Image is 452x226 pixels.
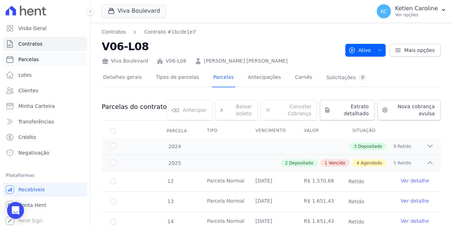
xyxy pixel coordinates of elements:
a: Ver detalhe [401,218,429,225]
span: 1 [325,160,327,166]
a: Negativação [3,146,87,160]
th: Situação [344,123,392,138]
a: V06-L08 [166,57,186,65]
div: Viva Boulevard [102,57,148,65]
a: Contrato #1bcde1e7 [144,28,196,36]
input: Só é possível selecionar pagamentos em aberto [110,199,116,204]
a: Tipos de parcelas [155,69,201,87]
span: Vencido [329,160,345,166]
th: Tipo [198,123,247,138]
div: Solicitações [326,74,367,81]
a: Recebíveis [3,182,87,197]
a: Conta Hent [3,198,87,212]
nav: Breadcrumb [102,28,196,36]
button: KC Ketlen Caroline Ver opções [371,1,452,21]
span: Parcelas [18,56,39,63]
a: Crédito [3,130,87,144]
span: Retido [344,218,369,226]
a: Ver detalhe [401,177,429,184]
span: Retido [398,143,411,150]
input: Só é possível selecionar pagamentos em aberto [110,219,116,225]
span: Minha Carteira [18,103,55,110]
a: Carnês [293,69,314,87]
span: 5 [393,160,396,166]
span: 14 [167,219,174,224]
span: 2 [285,160,288,166]
span: 9 [393,143,396,150]
p: Ketlen Caroline [395,5,438,12]
a: Minha Carteira [3,99,87,113]
span: Ativo [349,44,371,57]
span: Agendado [361,160,382,166]
span: Retido [344,197,369,206]
span: Depositado [289,160,313,166]
a: Parcelas [212,69,235,87]
span: Crédito [18,134,36,141]
span: KC [381,9,387,14]
span: Contratos [18,40,42,47]
a: [PERSON_NAME] [PERSON_NAME] [204,57,287,65]
span: 12 [167,178,174,184]
h3: Parcelas do contrato [102,103,167,111]
span: 13 [167,198,174,204]
a: Contratos [102,28,126,36]
span: Conta Hent [18,202,46,209]
h2: V06-L08 [102,39,340,54]
th: Valor [296,123,344,138]
div: Parcela [158,124,196,138]
a: Mais opções [390,44,441,57]
nav: Breadcrumb [102,28,340,36]
th: Vencimento [247,123,295,138]
p: Ver opções [395,12,438,18]
a: Ver detalhe [401,197,429,204]
a: Lotes [3,68,87,82]
td: Parcela Normal [198,192,247,211]
span: Retido [344,177,369,186]
span: Mais opções [404,47,435,54]
span: Lotes [18,71,32,79]
span: Visão Geral [18,25,47,32]
a: Nova cobrança avulsa [377,100,441,120]
span: Transferências [18,118,54,125]
input: Só é possível selecionar pagamentos em aberto [110,179,116,184]
a: Detalhes gerais [102,69,143,87]
td: [DATE] [247,172,295,191]
span: Negativação [18,149,49,156]
span: Retido [398,160,411,166]
a: Solicitações0 [325,69,368,87]
span: Recebíveis [18,186,45,193]
a: Extrato detalhado [320,100,375,120]
span: Nova cobrança avulsa [391,103,435,117]
div: Plataformas [6,171,84,180]
span: Depositado [358,143,382,150]
a: Transferências [3,115,87,129]
span: 4 [357,160,359,166]
span: Extrato detalhado [333,103,369,117]
td: R$ 1.651,43 [296,192,344,211]
span: 3 [354,143,357,150]
span: Clientes [18,87,38,94]
a: Parcelas [3,52,87,66]
a: Contratos [3,37,87,51]
div: 0 [358,74,367,81]
a: Visão Geral [3,21,87,35]
button: Viva Boulevard [102,4,166,18]
a: Clientes [3,83,87,98]
a: Antecipações [246,69,282,87]
div: Open Intercom Messenger [7,202,24,219]
td: R$ 1.570,68 [296,172,344,191]
td: [DATE] [247,192,295,211]
td: Parcela Normal [198,172,247,191]
button: Ativo [345,44,386,57]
